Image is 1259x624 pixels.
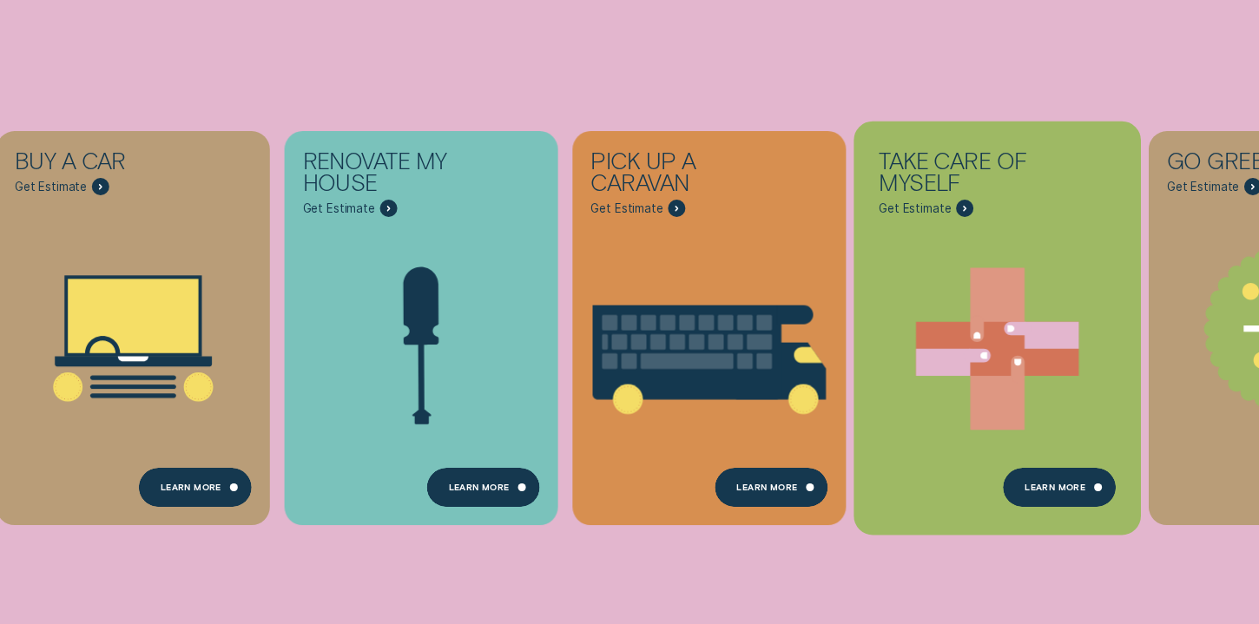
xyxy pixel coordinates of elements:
[879,149,1053,200] div: Take care of myself
[426,468,539,507] a: Learn more
[1167,180,1239,194] span: Get Estimate
[139,468,252,507] a: Learn More
[590,201,662,216] span: Get Estimate
[590,149,765,200] div: Pick up a caravan
[879,201,951,216] span: Get Estimate
[303,149,478,200] div: Renovate My House
[860,131,1134,514] a: Take care of myself - Learn more
[285,131,558,514] a: Renovate My House - Learn more
[1003,468,1116,507] a: Learn more
[715,468,827,507] a: Learn More
[15,149,189,178] div: Buy a car
[572,131,846,514] a: Pick up a caravan - Learn more
[15,180,87,194] span: Get Estimate
[303,201,375,216] span: Get Estimate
